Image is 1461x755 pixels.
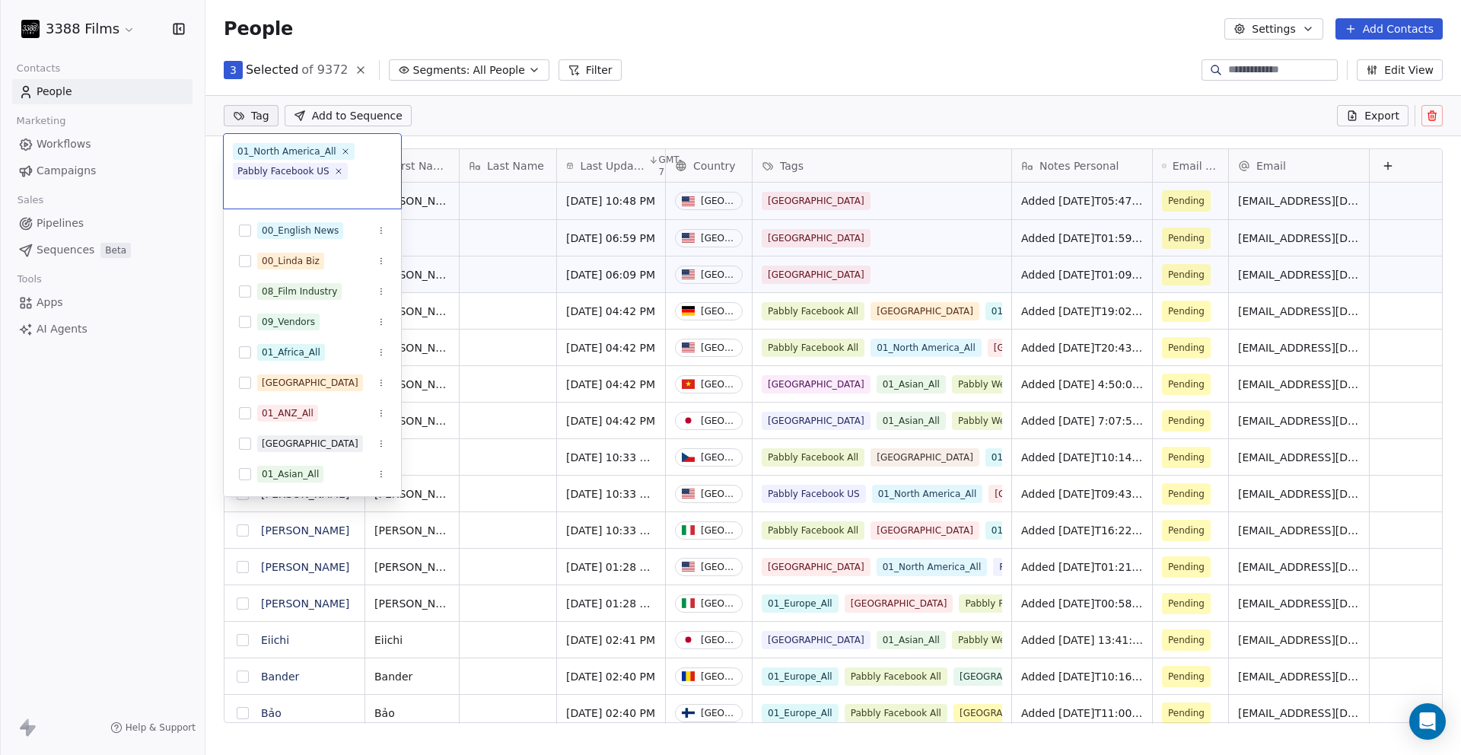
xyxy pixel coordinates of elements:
[262,467,319,481] div: 01_Asian_All
[262,254,320,268] div: 00_Linda Biz
[262,315,315,329] div: 09_Vendors
[237,145,336,158] div: 01_North America_All
[262,376,358,390] div: [GEOGRAPHIC_DATA]
[262,224,339,237] div: 00_English News
[262,437,358,451] div: [GEOGRAPHIC_DATA]
[262,285,337,298] div: 08_Film Industry
[237,164,329,178] div: Pabbly Facebook US
[262,346,320,359] div: 01_Africa_All
[262,406,314,420] div: 01_ANZ_All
